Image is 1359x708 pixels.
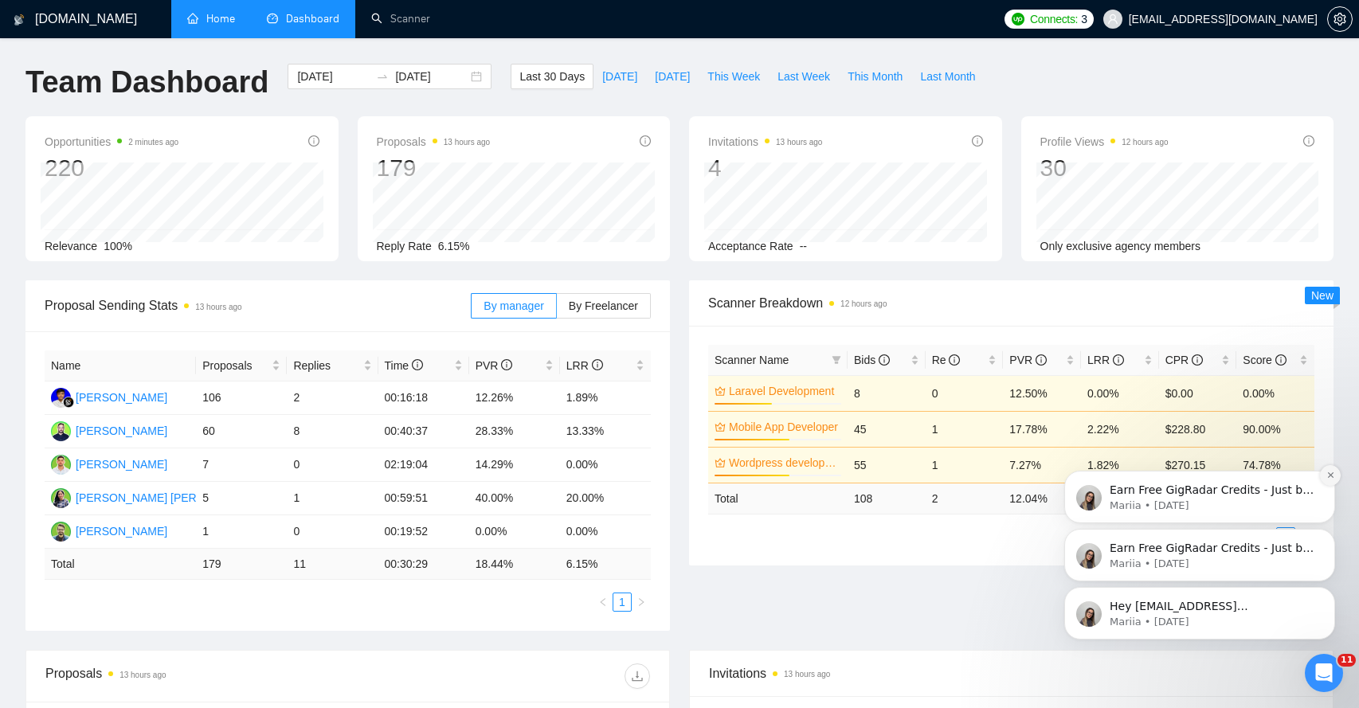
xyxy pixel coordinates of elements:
td: 12.26% [469,381,560,415]
div: [PERSON_NAME] [76,456,167,473]
div: [PERSON_NAME] [76,422,167,440]
td: 2 [287,381,378,415]
span: Re [932,354,961,366]
td: 55 [848,447,926,483]
time: 13 hours ago [444,138,490,147]
td: 20.00% [560,482,651,515]
td: 0.00% [560,448,651,482]
a: homeHome [187,12,235,25]
img: AC [51,455,71,475]
td: 00:59:51 [378,482,469,515]
td: 60 [196,415,287,448]
span: Relevance [45,240,97,252]
td: 1 [287,482,378,515]
button: download [625,663,650,689]
td: Total [708,483,848,514]
time: 13 hours ago [784,670,830,679]
span: download [625,670,649,683]
td: 28.33% [469,415,560,448]
button: Last Week [769,64,839,89]
input: Start date [297,68,370,85]
td: 00:19:52 [378,515,469,549]
span: CPR [1165,354,1203,366]
button: [DATE] [646,64,699,89]
span: info-circle [1113,354,1124,366]
span: 11 [1337,654,1356,667]
td: 45 [848,411,926,447]
time: 13 hours ago [119,671,166,679]
span: Scanner Name [715,354,789,366]
img: NK [51,522,71,542]
img: gigradar-bm.png [63,397,74,408]
td: 1.89% [560,381,651,415]
span: Only exclusive agency members [1040,240,1201,252]
time: 13 hours ago [195,303,241,311]
div: [PERSON_NAME] [76,522,167,540]
span: Score [1243,354,1286,366]
td: 00:40:37 [378,415,469,448]
td: 1 [926,447,1004,483]
span: crown [715,457,726,468]
span: swap-right [376,70,389,83]
span: info-circle [1036,354,1047,366]
div: 4 [708,153,822,183]
a: Wordpress development [729,454,838,471]
div: Proposals [45,663,348,689]
span: PVR [1009,354,1047,366]
td: 7 [196,448,287,482]
span: crown [715,385,726,397]
span: [DATE] [602,68,637,85]
span: By manager [484,299,543,312]
td: 0 [287,515,378,549]
span: Proposals [202,357,268,374]
td: 12.50% [1003,375,1081,411]
td: 8 [848,375,926,411]
td: 2 [926,483,1004,514]
td: 1 [196,515,287,549]
span: Proposals [377,132,491,151]
span: setting [1328,13,1352,25]
span: dashboard [267,13,278,24]
span: info-circle [501,359,512,370]
div: [PERSON_NAME] [76,389,167,406]
img: logo [14,7,25,33]
td: 7.27% [1003,447,1081,483]
a: searchScanner [371,12,430,25]
td: 12.04 % [1003,483,1081,514]
td: 6.15 % [560,549,651,580]
td: 0 [287,448,378,482]
span: filter [832,355,841,365]
a: SS[PERSON_NAME] [PERSON_NAME] [51,491,262,503]
span: right [636,597,646,607]
span: Dashboard [286,12,339,25]
time: 12 hours ago [840,299,887,308]
span: Reply Rate [377,240,432,252]
span: left [598,597,608,607]
td: 11 [287,549,378,580]
div: 30 [1040,153,1169,183]
button: Last 30 Days [511,64,593,89]
span: [DATE] [655,68,690,85]
span: New [1311,289,1334,302]
span: info-circle [879,354,890,366]
span: This Week [707,68,760,85]
span: 100% [104,240,132,252]
time: 2 minutes ago [128,138,178,147]
iframe: Intercom notifications message [1040,369,1359,665]
span: By Freelancer [569,299,638,312]
span: Bids [854,354,890,366]
span: info-circle [972,135,983,147]
span: info-circle [412,359,423,370]
td: 0 [926,375,1004,411]
td: 0.00% [469,515,560,549]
